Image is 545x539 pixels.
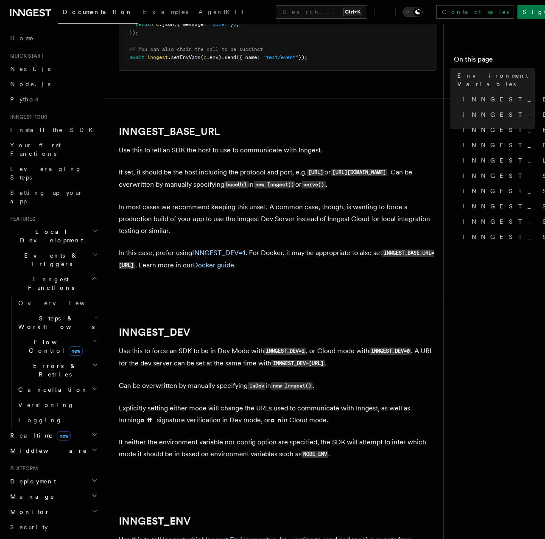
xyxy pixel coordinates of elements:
[459,107,535,122] a: INNGEST_DEV
[271,382,313,390] code: new Inngest()
[15,338,93,355] span: Flow Control
[159,21,174,27] span: .json
[7,122,100,138] a: Install the SDK
[454,54,535,68] h4: On this page
[58,3,138,24] a: Documentation
[10,524,48,531] span: Security
[57,431,71,441] span: new
[18,417,62,424] span: Logging
[7,31,100,46] a: Home
[459,229,535,244] a: INNGEST_STREAMING
[15,413,100,428] a: Logging
[119,247,436,272] p: In this case, prefer using . For Docker, it may be appropriate to also set . Learn more in our .
[459,92,535,107] a: INNGEST_BASE_URL
[15,334,100,358] button: Flow Controlnew
[193,261,234,269] a: Docker guide
[7,248,100,272] button: Events & Triggers
[10,126,98,133] span: Install the SDK
[7,504,100,519] button: Monitor
[15,362,92,379] span: Errors & Retries
[63,8,133,15] span: Documentation
[7,508,50,516] span: Monitor
[119,201,436,237] p: In most cases we recommend keeping this unset. A common case, though, is wanting to force a produ...
[10,142,61,157] span: Your first Functions
[230,21,239,27] span: });
[459,168,535,183] a: INNGEST_SERVE_HOST
[343,8,362,16] kbd: Ctrl+K
[119,515,190,527] a: INNGEST_ENV
[192,249,246,257] a: INNGEST_DEV=1
[193,3,249,23] a: AgentKit
[15,382,100,397] button: Cancellation
[18,300,106,306] span: Overview
[299,54,307,60] span: });
[15,358,100,382] button: Errors & Retries
[7,489,100,504] button: Manage
[7,53,44,59] span: Quick start
[119,166,436,191] p: If set, it should be the host including the protocol and port, e.g. or . Can be overwritten by ma...
[15,385,88,394] span: Cancellation
[174,21,204,27] span: ({ message
[15,311,100,334] button: Steps & Workflows
[15,314,95,331] span: Steps & Workflows
[7,161,100,185] a: Leveraging Steps
[457,71,535,88] span: Environment Variables
[168,54,201,60] span: .setEnvVars
[201,54,204,60] span: (
[271,360,325,367] code: INNGEST_DEV=[URL]
[18,401,74,408] span: Versioning
[7,443,100,458] button: Middleware
[129,46,263,52] span: // You can also chain the call to be succinct
[119,126,220,138] a: INNGEST_BASE_URL
[276,5,367,19] button: Search...Ctrl+K
[7,295,100,428] div: Inngest Functions
[459,183,535,199] a: INNGEST_SERVE_PATH
[224,181,248,188] code: baseUrl
[10,96,41,103] span: Python
[7,216,35,222] span: Features
[402,7,423,17] button: Toggle dark mode
[7,474,100,489] button: Deployment
[10,81,50,87] span: Node.js
[459,214,535,229] a: INNGEST_SIGNING_KEY_FALLBACK
[221,54,236,60] span: .send
[7,138,100,161] a: Your first Functions
[140,416,157,424] strong: off
[138,3,193,23] a: Examples
[369,348,411,355] code: INNGEST_DEV=0
[7,465,38,472] span: Platform
[69,346,83,356] span: new
[7,61,100,76] a: Next.js
[135,21,153,27] span: return
[254,181,295,188] code: new Inngest()
[204,21,207,27] span: :
[15,295,100,311] a: Overview
[119,144,436,156] p: Use this to tell an SDK the host to use to communicate with Inngest.
[459,122,535,138] a: INNGEST_ENV
[7,114,48,121] span: Inngest tour
[263,54,299,60] span: "test/event"
[302,181,325,188] code: serve()
[459,199,535,214] a: INNGEST_SIGNING_KEY
[7,275,92,292] span: Inngest Functions
[7,431,71,440] span: Realtime
[331,169,387,176] code: [URL][DOMAIN_NAME]
[7,185,100,209] a: Setting up your app
[10,166,82,181] span: Leveraging Steps
[7,446,87,455] span: Middleware
[119,380,436,392] p: Can be overwritten by manually specifying in .
[271,416,282,424] strong: on
[7,92,100,107] a: Python
[257,54,260,60] span: :
[7,477,56,486] span: Deployment
[119,402,436,426] p: Explicitly setting either mode will change the URLs used to communicate with Inngest, as well as ...
[198,8,243,15] span: AgentKit
[7,519,100,535] a: Security
[15,397,100,413] a: Versioning
[129,30,138,36] span: });
[236,54,257,60] span: ({ name
[307,169,324,176] code: [URL]
[119,436,436,460] p: If neither the environment variable nor config option are specified, the SDK will attempt to infe...
[119,345,436,370] p: Use this to force an SDK to be in Dev Mode with , or Cloud mode with . A URL for the dev server c...
[459,153,535,168] a: INNGEST_LOG_LEVEL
